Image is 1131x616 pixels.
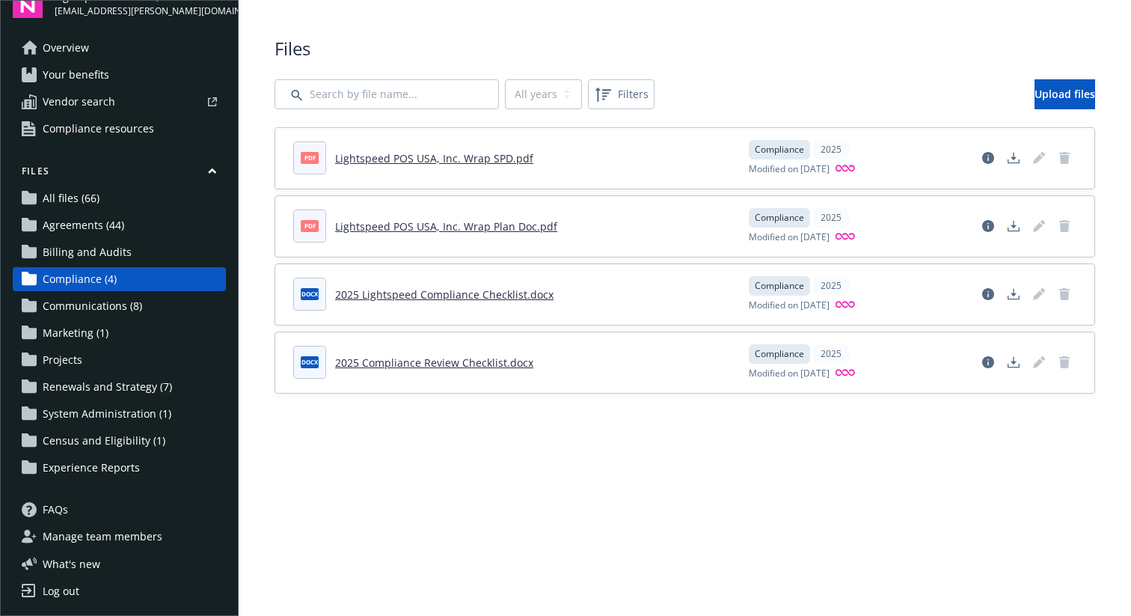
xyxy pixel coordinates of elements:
[13,186,226,210] a: All files (66)
[275,79,499,109] input: Search by file name...
[335,151,533,165] a: Lightspeed POS USA, Inc. Wrap SPD.pdf
[976,146,1000,170] a: View file details
[43,321,108,345] span: Marketing (1)
[43,63,109,87] span: Your benefits
[43,294,142,318] span: Communications (8)
[13,36,226,60] a: Overview
[335,356,533,370] a: 2025 Compliance Review Checklist.docx
[813,344,849,364] div: 2025
[13,348,226,372] a: Projects
[13,525,226,549] a: Manage team members
[591,82,652,106] span: Filters
[13,90,226,114] a: Vendor search
[43,375,172,399] span: Renewals and Strategy (7)
[755,211,804,225] span: Compliance
[749,299,830,313] span: Modified on [DATE]
[976,350,1000,374] a: View file details
[55,4,226,18] span: [EMAIL_ADDRESS][PERSON_NAME][DOMAIN_NAME]
[618,86,649,102] span: Filters
[13,63,226,87] a: Your benefits
[813,208,849,228] div: 2025
[13,375,226,399] a: Renewals and Strategy (7)
[1027,282,1051,306] span: Edit document
[335,219,557,234] a: Lightspeed POS USA, Inc. Wrap Plan Doc.pdf
[976,214,1000,238] a: View file details
[749,367,830,381] span: Modified on [DATE]
[13,213,226,237] a: Agreements (44)
[13,402,226,426] a: System Administration (1)
[43,429,165,453] span: Census and Eligibility (1)
[13,456,226,480] a: Experience Reports
[13,294,226,318] a: Communications (8)
[43,556,100,572] span: What ' s new
[1052,282,1076,306] span: Delete document
[755,279,804,293] span: Compliance
[13,240,226,264] a: Billing and Audits
[755,143,804,156] span: Compliance
[43,456,140,480] span: Experience Reports
[749,231,830,245] span: Modified on [DATE]
[749,162,830,177] span: Modified on [DATE]
[13,117,226,141] a: Compliance resources
[1052,350,1076,374] span: Delete document
[43,348,82,372] span: Projects
[13,556,124,572] button: What's new
[43,525,162,549] span: Manage team members
[43,498,68,522] span: FAQs
[813,276,849,296] div: 2025
[588,79,655,109] button: Filters
[1035,87,1095,101] span: Upload files
[275,36,1095,61] span: Files
[1002,146,1026,170] a: Download document
[1027,146,1051,170] span: Edit document
[13,267,226,291] a: Compliance (4)
[1052,214,1076,238] span: Delete document
[43,240,132,264] span: Billing and Audits
[301,220,319,231] span: pdf
[43,186,99,210] span: All files (66)
[43,267,117,291] span: Compliance (4)
[1002,350,1026,374] a: Download document
[301,152,319,163] span: pdf
[301,356,319,368] span: docx
[13,321,226,345] a: Marketing (1)
[43,90,115,114] span: Vendor search
[335,287,554,302] a: 2025 Lightspeed Compliance Checklist.docx
[43,213,124,237] span: Agreements (44)
[1027,350,1051,374] span: Edit document
[43,117,154,141] span: Compliance resources
[1002,282,1026,306] a: Download document
[976,282,1000,306] a: View file details
[1027,214,1051,238] span: Edit document
[755,347,804,361] span: Compliance
[1052,146,1076,170] span: Delete document
[13,498,226,522] a: FAQs
[43,36,89,60] span: Overview
[1035,79,1095,109] a: Upload files
[13,429,226,453] a: Census and Eligibility (1)
[43,579,79,603] div: Log out
[1002,214,1026,238] a: Download document
[301,288,319,299] span: docx
[13,165,226,183] button: Files
[813,140,849,159] div: 2025
[43,402,171,426] span: System Administration (1)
